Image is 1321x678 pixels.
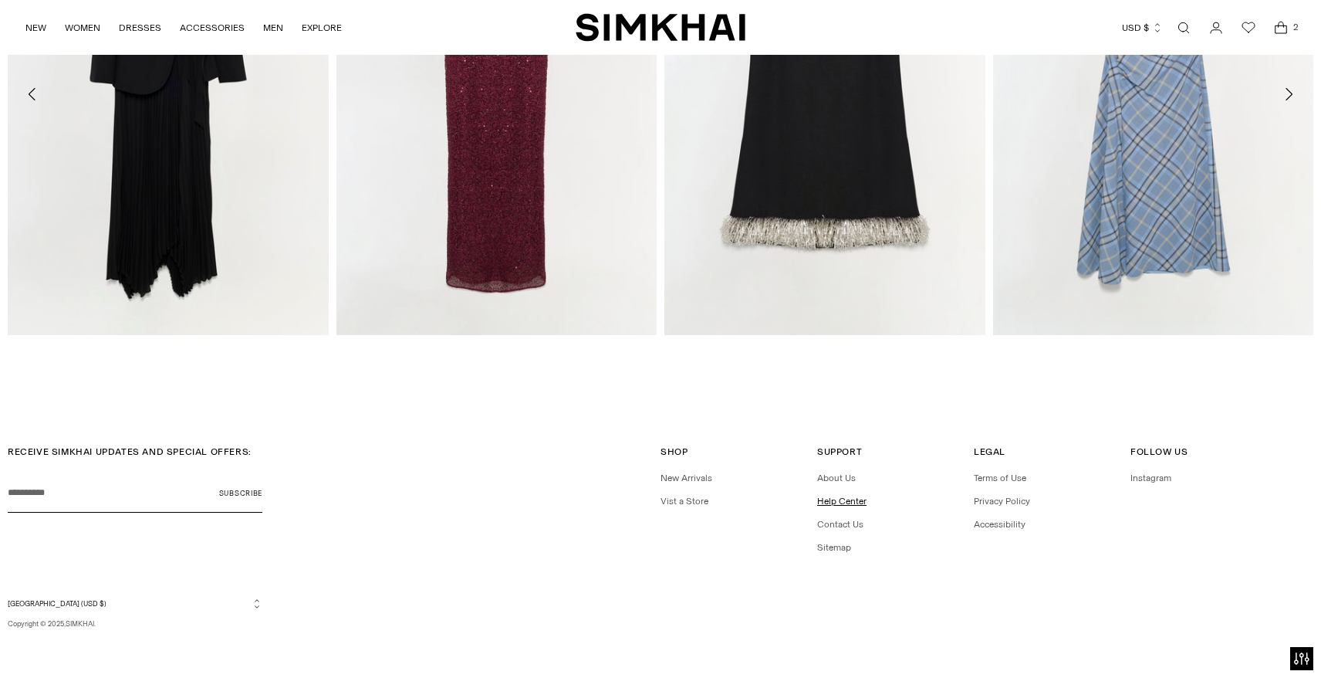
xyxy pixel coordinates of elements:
[1201,12,1231,43] a: Go to the account page
[1289,20,1302,34] span: 2
[302,11,342,45] a: EXPLORE
[576,12,745,42] a: SIMKHAI
[263,11,283,45] a: MEN
[817,542,851,553] a: Sitemap
[817,496,867,507] a: Help Center
[15,77,49,111] button: Move to previous carousel slide
[974,519,1025,530] a: Accessibility
[817,473,856,483] a: About Us
[1122,11,1163,45] button: USD $
[974,446,1005,457] span: Legal
[660,473,712,483] a: New Arrivals
[1130,446,1188,457] span: Follow Us
[119,11,161,45] a: DRESSES
[817,519,863,530] a: Contact Us
[817,446,862,457] span: Support
[974,496,1030,507] a: Privacy Policy
[1130,473,1171,483] a: Instagram
[8,598,262,609] button: [GEOGRAPHIC_DATA] (USD $)
[12,619,155,666] iframe: Sign Up via Text for Offers
[1168,12,1199,43] a: Open search modal
[25,11,46,45] a: NEW
[660,446,688,457] span: Shop
[1233,12,1264,43] a: Wishlist
[660,496,708,507] a: Vist a Store
[65,11,100,45] a: WOMEN
[1265,12,1296,43] a: Open cart modal
[1272,77,1306,111] button: Move to next carousel slide
[219,474,262,513] button: Subscribe
[8,446,252,457] span: RECEIVE SIMKHAI UPDATES AND SPECIAL OFFERS:
[180,11,245,45] a: ACCESSORIES
[8,619,262,629] p: Copyright © 2025, .
[974,473,1026,483] a: Terms of Use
